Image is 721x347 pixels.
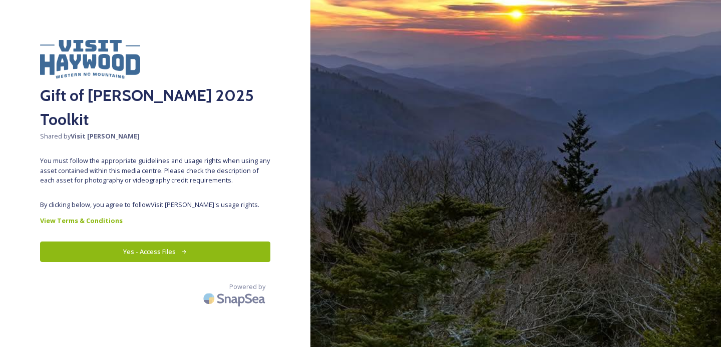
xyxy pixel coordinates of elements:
[40,200,270,209] span: By clicking below, you agree to follow Visit [PERSON_NAME] 's usage rights.
[71,131,140,140] strong: Visit [PERSON_NAME]
[229,282,265,291] span: Powered by
[40,156,270,185] span: You must follow the appropriate guidelines and usage rights when using any asset contained within...
[40,131,270,141] span: Shared by
[40,214,270,226] a: View Terms & Conditions
[40,83,270,131] h2: Gift of [PERSON_NAME] 2025 Toolkit
[40,241,270,262] button: Yes - Access Files
[40,216,123,225] strong: View Terms & Conditions
[200,287,270,310] img: SnapSea Logo
[40,40,140,78] img: visit-haywood-logo-white_120-wnc_mountain-blue-3292264819-e1727106323371.png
